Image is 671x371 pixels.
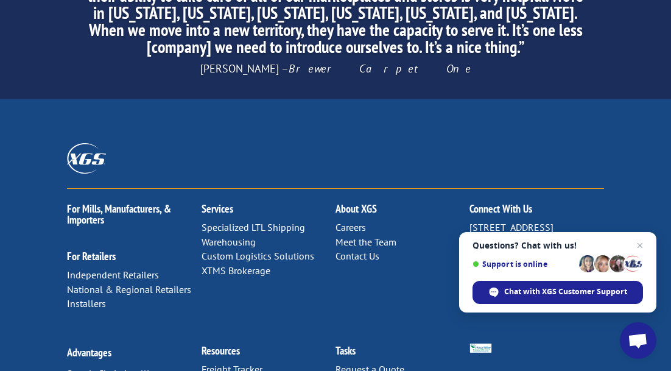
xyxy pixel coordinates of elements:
a: For Mills, Manufacturers, & Importers [67,202,171,227]
a: Custom Logistics Solutions [202,250,314,262]
span: Questions? Chat with us! [473,241,643,250]
span: Chat with XGS Customer Support [504,286,627,297]
a: Specialized LTL Shipping [202,221,305,233]
img: XGS_Logos_ALL_2024_All_White [67,143,106,173]
p: [STREET_ADDRESS] [GEOGRAPHIC_DATA], [US_STATE] 37421 [469,221,603,264]
a: National & Regional Retailers [67,283,191,295]
h2: Connect With Us [469,203,603,221]
span: Close chat [633,238,647,253]
a: Careers [335,221,366,233]
a: Advantages [67,345,111,359]
span: Support is online [473,260,575,269]
a: About XGS [335,202,377,216]
h2: Tasks [335,345,469,362]
div: Open chat [620,322,656,359]
em: Brewer Carpet One [289,62,471,76]
a: Meet the Team [335,236,396,248]
div: Chat with XGS Customer Support [473,281,643,304]
a: Warehousing [202,236,256,248]
span: [PERSON_NAME] – [200,62,471,76]
a: Services [202,202,233,216]
a: Contact Us [335,250,379,262]
a: XTMS Brokerage [202,264,270,277]
img: Smartway_Logo [469,344,492,353]
a: Independent Retailers [67,269,159,281]
a: Resources [202,344,240,358]
a: For Retailers [67,249,116,263]
a: Installers [67,297,106,309]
